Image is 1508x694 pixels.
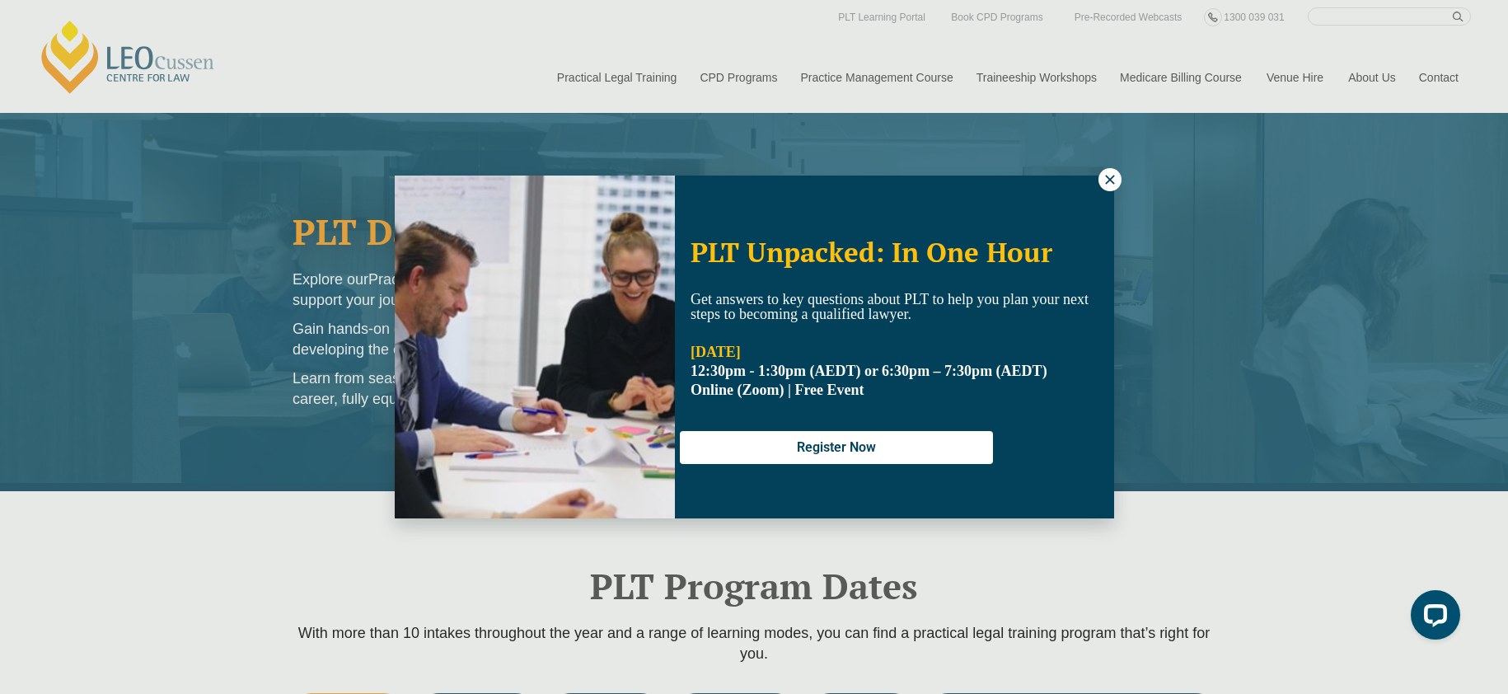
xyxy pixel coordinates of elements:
[691,382,864,398] span: Online (Zoom) | Free Event
[680,431,993,464] button: Register Now
[691,344,741,360] strong: [DATE]
[1098,168,1122,191] button: Close
[395,176,675,518] img: Woman in yellow blouse holding folders looking to the right and smiling
[691,234,1052,270] span: PLT Unpacked: In One Hour
[691,363,1047,379] strong: 12:30pm - 1:30pm (AEDT) or 6:30pm – 7:30pm (AEDT)
[1398,584,1467,653] iframe: LiveChat chat widget
[691,291,1089,322] span: Get answers to key questions about PLT to help you plan your next steps to becoming a qualified l...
